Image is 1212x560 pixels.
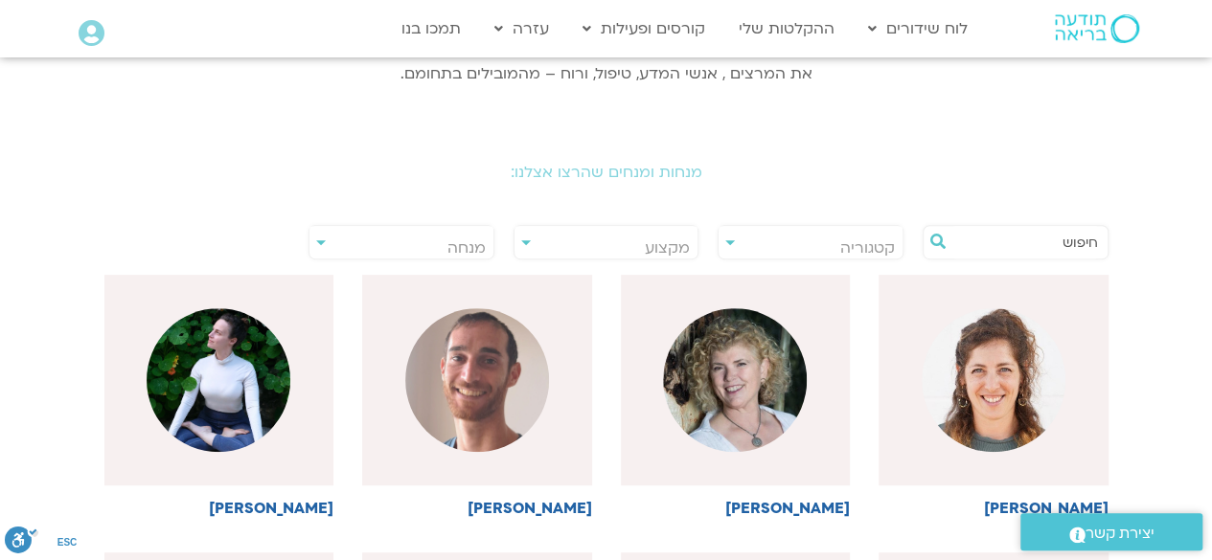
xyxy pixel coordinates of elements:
h6: [PERSON_NAME] [362,500,592,517]
a: יצירת קשר [1020,513,1202,550]
a: תמכו בנו [392,11,470,47]
a: ההקלטות שלי [729,11,844,47]
a: [PERSON_NAME] [104,275,334,517]
img: %D7%92%D7%99%D7%95%D7%A8%D7%90-%D7%9E%D7%A8%D7%90%D7%A0%D7%99.jpg [405,308,549,452]
a: עזרה [485,11,559,47]
img: %D7%9E%D7%95%D7%A8-%D7%93%D7%95%D7%90%D7%A0%D7%99.jpg [663,308,807,452]
a: [PERSON_NAME] [879,275,1109,517]
h6: [PERSON_NAME] [104,500,334,517]
a: לוח שידורים [858,11,977,47]
input: חיפוש [952,226,1098,258]
span: יצירת קשר [1086,521,1155,547]
span: מקצוע [645,237,690,258]
h2: מנחות ומנחים שהרצו אצלנו: [70,164,1143,181]
h6: [PERSON_NAME] [879,500,1109,517]
a: [PERSON_NAME] [621,275,851,517]
span: קטגוריה [840,237,895,258]
p: אנו עושים כל מאמץ להביא לך את בכירי ובכירות המנחים בארץ. בכל תחום ותחום אנו מחפשים את המרצים , אנ... [286,35,927,87]
img: %D7%90%D7%9E%D7%99%D7%9C%D7%99-%D7%92%D7%9C%D7%99%D7%A7.jpg [922,308,1065,452]
img: תודעה בריאה [1055,14,1139,43]
h6: [PERSON_NAME] [621,500,851,517]
span: מנחה [447,237,486,258]
a: [PERSON_NAME] [362,275,592,517]
img: %D7%A2%D7%A0%D7%AA-%D7%93%D7%95%D7%99%D7%93.jpeg [147,308,290,452]
a: קורסים ופעילות [573,11,715,47]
